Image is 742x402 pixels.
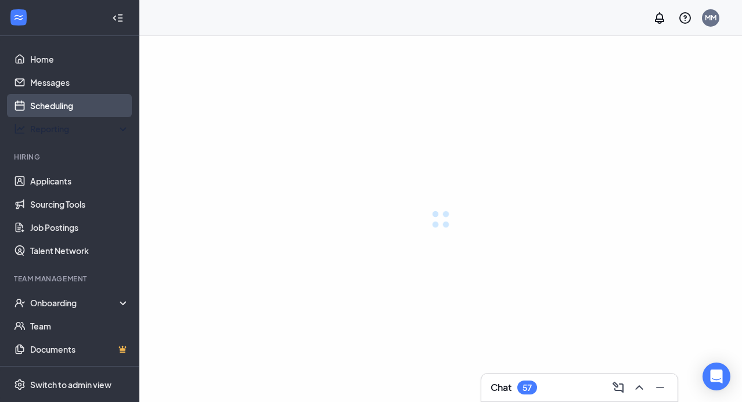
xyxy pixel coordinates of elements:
[30,94,129,117] a: Scheduling
[14,274,127,284] div: Team Management
[678,11,692,25] svg: QuestionInfo
[14,297,26,309] svg: UserCheck
[30,379,111,390] div: Switch to admin view
[30,297,130,309] div: Onboarding
[30,123,130,135] div: Reporting
[112,12,124,24] svg: Collapse
[705,13,716,23] div: MM
[30,314,129,338] a: Team
[629,378,647,397] button: ChevronUp
[650,378,668,397] button: Minimize
[653,11,667,25] svg: Notifications
[30,71,129,94] a: Messages
[653,381,667,394] svg: Minimize
[30,361,129,384] a: SurveysCrown
[14,379,26,390] svg: Settings
[608,378,626,397] button: ComposeMessage
[30,216,129,239] a: Job Postings
[30,169,129,193] a: Applicants
[14,123,26,135] svg: Analysis
[523,383,532,393] div: 57
[491,381,512,394] h3: Chat
[14,152,127,162] div: Hiring
[13,12,24,23] svg: WorkstreamLogo
[703,363,730,390] div: Open Intercom Messenger
[611,381,625,394] svg: ComposeMessage
[632,381,646,394] svg: ChevronUp
[30,193,129,216] a: Sourcing Tools
[30,239,129,262] a: Talent Network
[30,48,129,71] a: Home
[30,338,129,361] a: DocumentsCrown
